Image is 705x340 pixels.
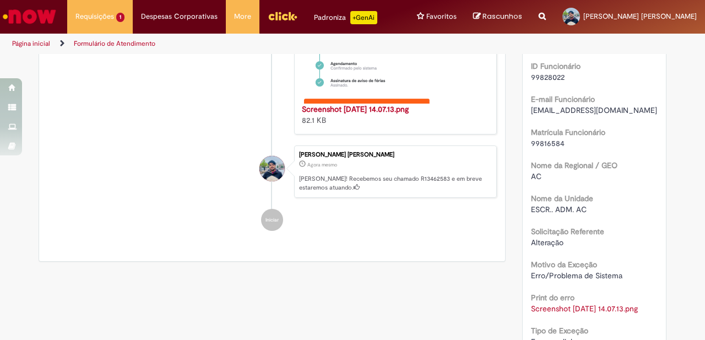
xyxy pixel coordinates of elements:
a: Download de Screenshot 2025-08-29 at 14.07.13.png [531,304,638,314]
span: 1 [116,13,124,22]
b: Tipo de Exceção [531,326,588,336]
b: Nome da Unidade [531,193,593,203]
p: [PERSON_NAME]! Recebemos seu chamado R13462583 e em breve estaremos atuando. [299,175,491,192]
ul: Trilhas de página [8,34,462,54]
span: Despesas Corporativas [141,11,218,22]
span: [PERSON_NAME] [PERSON_NAME] [583,12,697,21]
span: [EMAIL_ADDRESS][DOMAIN_NAME] [531,105,657,115]
span: AC [531,171,541,181]
b: Motivo da Exceção [531,260,597,269]
a: Screenshot [DATE] 14.07.13.png [302,104,409,114]
img: ServiceNow [1,6,58,28]
span: 99816584 [531,138,565,148]
span: Erro/Problema de Sistema [531,271,622,280]
b: Matrícula Funcionário [531,127,605,137]
div: [PERSON_NAME] [PERSON_NAME] [299,152,491,158]
span: Favoritos [426,11,457,22]
span: 99828022 [531,72,565,82]
a: Rascunhos [473,12,522,22]
img: click_logo_yellow_360x200.png [268,8,297,24]
time: 29/08/2025 14:10:33 [307,161,337,168]
a: Formulário de Atendimento [74,39,155,48]
span: Requisições [75,11,114,22]
b: Nome da Regional / GEO [531,160,617,170]
b: E-mail Funcionário [531,94,595,104]
span: ESCR.. ADM. AC [531,204,587,214]
div: Padroniza [314,11,377,24]
div: Alberto de Andrade Pinheiro [259,156,285,181]
li: Alberto de Andrade Pinheiro [47,145,497,198]
a: Página inicial [12,39,50,48]
span: More [234,11,251,22]
b: Print do erro [531,293,574,303]
span: Rascunhos [482,11,522,21]
span: Agora mesmo [307,161,337,168]
span: Alteração [531,238,563,247]
b: ID Funcionário [531,61,581,71]
b: Solicitação Referente [531,226,604,236]
p: +GenAi [350,11,377,24]
div: 82.1 KB [302,104,485,126]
